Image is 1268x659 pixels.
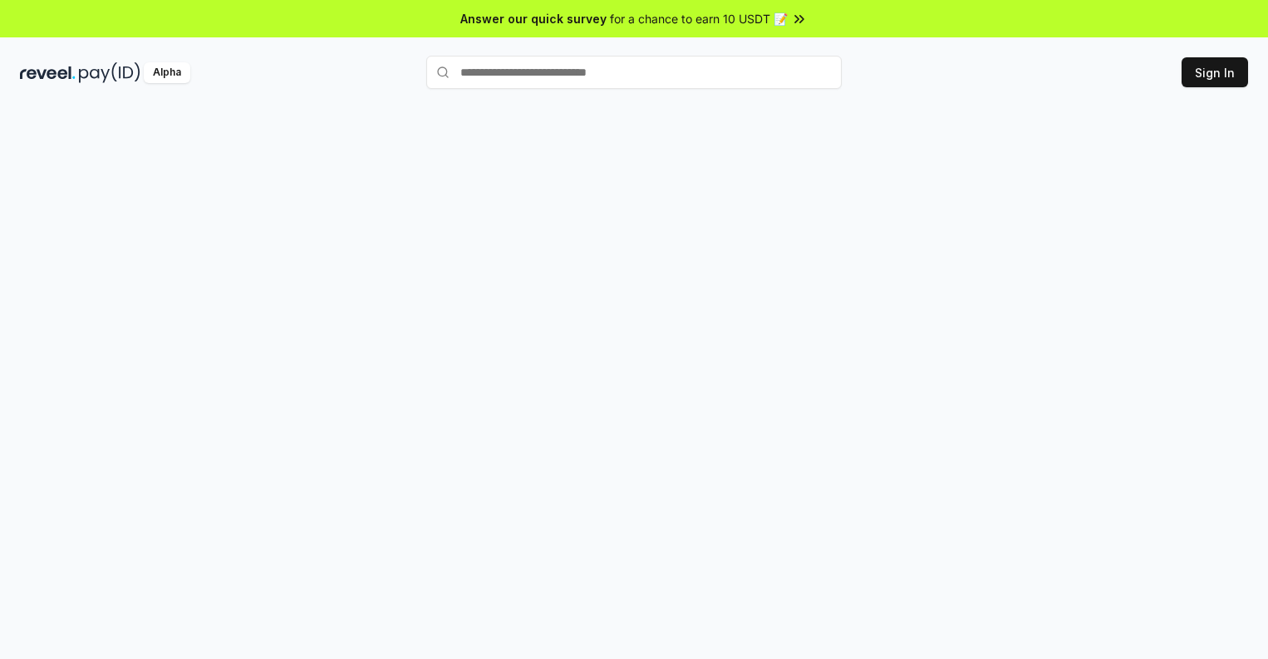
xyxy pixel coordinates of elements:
[1182,57,1248,87] button: Sign In
[79,62,140,83] img: pay_id
[460,10,607,27] span: Answer our quick survey
[20,62,76,83] img: reveel_dark
[144,62,190,83] div: Alpha
[610,10,788,27] span: for a chance to earn 10 USDT 📝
